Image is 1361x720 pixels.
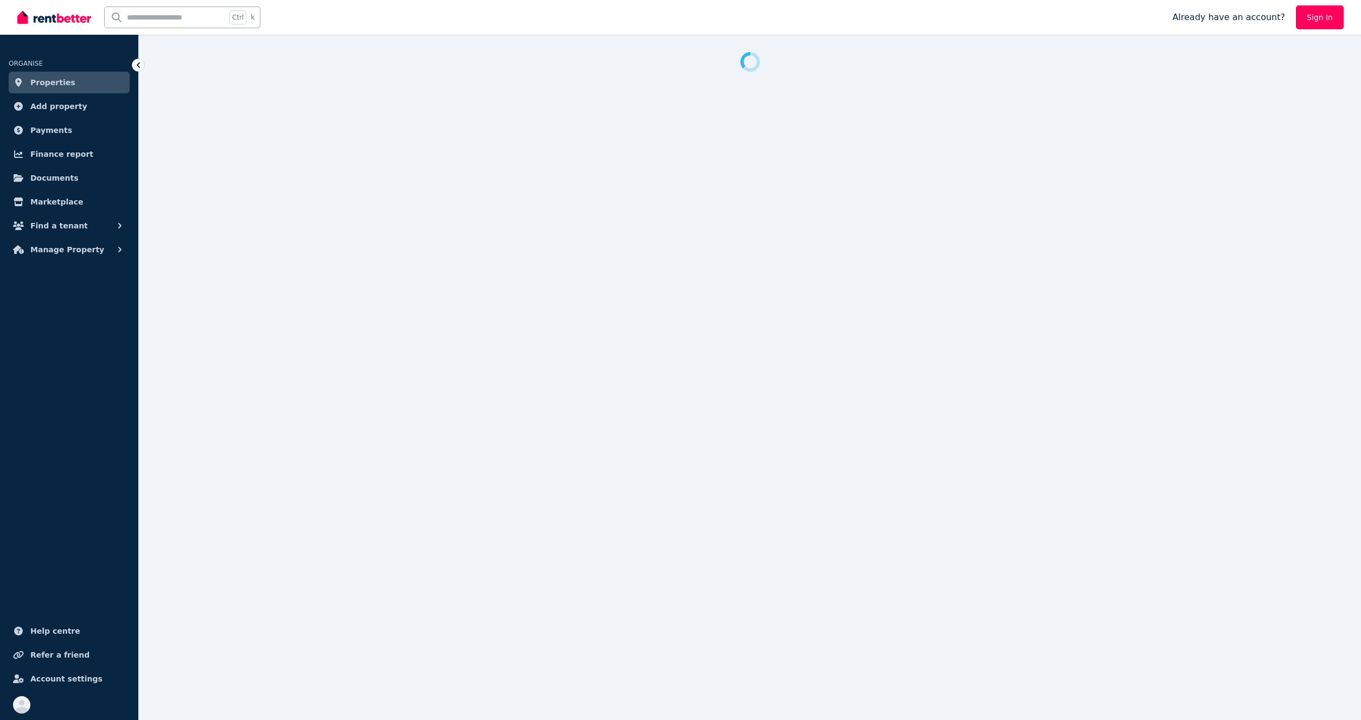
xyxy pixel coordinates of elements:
[30,672,103,685] span: Account settings
[9,215,130,237] button: Find a tenant
[229,10,246,24] span: Ctrl
[9,239,130,260] button: Manage Property
[17,9,91,26] img: RentBetter
[9,143,130,165] a: Finance report
[9,72,130,93] a: Properties
[30,219,88,232] span: Find a tenant
[9,119,130,141] a: Payments
[9,668,130,690] a: Account settings
[30,625,80,638] span: Help centre
[30,100,87,113] span: Add property
[9,620,130,642] a: Help centre
[30,76,75,89] span: Properties
[251,13,254,22] span: k
[30,148,93,161] span: Finance report
[30,171,79,184] span: Documents
[30,243,104,256] span: Manage Property
[9,167,130,189] a: Documents
[1172,11,1285,24] span: Already have an account?
[30,648,90,661] span: Refer a friend
[9,95,130,117] a: Add property
[9,60,43,67] span: ORGANISE
[9,644,130,666] a: Refer a friend
[30,195,83,208] span: Marketplace
[30,124,72,137] span: Payments
[9,191,130,213] a: Marketplace
[1296,5,1344,29] a: Sign In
